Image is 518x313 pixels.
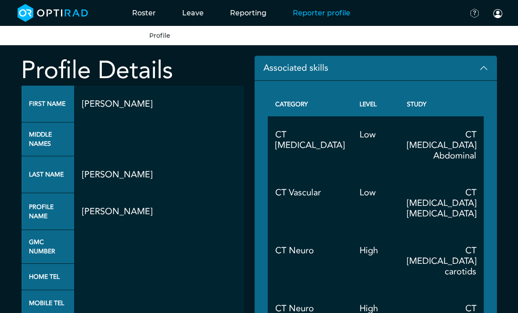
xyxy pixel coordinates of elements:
[22,156,75,193] th: Last name
[268,116,352,174] td: CT [MEDICAL_DATA]
[352,92,399,116] th: Level
[74,86,244,122] td: [PERSON_NAME]
[22,86,75,122] th: First name
[399,174,484,232] td: CT [MEDICAL_DATA] [MEDICAL_DATA]
[268,232,352,290] td: CT Neuro
[74,193,244,230] td: [PERSON_NAME]
[149,32,170,40] a: Profile
[399,232,484,290] td: CT [MEDICAL_DATA] carotids
[21,56,244,85] h2: Profile Details
[268,92,352,116] th: Category
[18,4,88,22] img: brand-opti-rad-logos-blue-and-white-d2f68631ba2948856bd03f2d395fb146ddc8fb01b4b6e9315ea85fa773367...
[352,232,399,290] td: High
[399,116,484,174] td: CT [MEDICAL_DATA] Abdominal
[399,92,484,116] th: Study
[22,122,75,156] th: Middle names
[255,56,497,81] button: Associated skills
[352,116,399,174] td: Low
[22,230,75,264] th: Gmc number
[268,174,352,232] td: CT Vascular
[352,174,399,232] td: Low
[22,264,75,290] th: Home tel
[74,156,244,193] td: [PERSON_NAME]
[22,193,75,230] th: Profile name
